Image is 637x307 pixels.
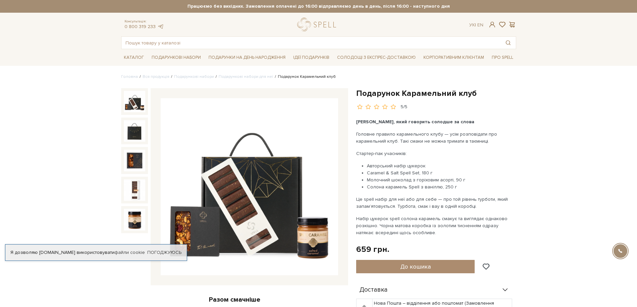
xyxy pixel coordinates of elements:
button: До кошика [356,260,475,273]
div: 659 грн. [356,244,389,255]
a: telegram [157,24,164,29]
h1: Подарунок Карамельний клуб [356,88,516,99]
div: 5/5 [401,104,407,110]
a: Подарункові набори [174,74,214,79]
a: Вся продукція [143,74,169,79]
a: Корпоративним клієнтам [421,52,487,63]
b: [PERSON_NAME], який говорить солодше за слова [356,119,474,125]
img: Подарунок Карамельний клуб [124,179,145,201]
p: Головне правило карамельного клубу — усім розповідати про карамельний клуб. Такі смаки не можна т... [356,131,513,145]
div: Разом смачніше [121,295,348,304]
a: Подарункові набори для неї [219,74,273,79]
a: Подарунки на День народження [206,52,288,63]
a: Ідеї подарунків [291,52,332,63]
img: Подарунок Карамельний клуб [124,120,145,142]
span: Доставка [360,287,388,293]
li: Солона карамель Spell з ваніллю, 250 г [367,183,513,190]
a: файли cookie [114,250,145,255]
a: Про Spell [489,52,516,63]
span: До кошика [400,263,431,270]
a: Каталог [121,52,147,63]
p: Стартер-пак учасників: [356,150,513,157]
a: 0 800 319 233 [125,24,156,29]
a: Подарункові набори [149,52,204,63]
img: Подарунок Карамельний клуб [124,91,145,112]
li: Caramel & Salt Spell Set, 180 г [367,169,513,176]
p: Набір цукерок spell солона карамель смакує та виглядає однаково розкішно. Чорна матова коробка із... [356,215,513,236]
p: Це spell набір для неї або для себе — про той рівень турботи, який запам’ятовується. Турбота, сма... [356,196,513,210]
li: Подарунок Карамельний клуб [273,74,336,80]
span: Консультація: [125,19,164,24]
div: Я дозволяю [DOMAIN_NAME] використовувати [5,250,187,256]
a: Погоджуюсь [147,250,181,256]
img: Подарунок Карамельний клуб [124,150,145,171]
input: Пошук товару у каталозі [122,37,500,49]
strong: Працюємо без вихідних. Замовлення оплачені до 16:00 відправляємо день в день, після 16:00 - насту... [121,3,516,9]
a: logo [297,18,339,31]
a: En [477,22,483,28]
a: Солодощі з експрес-доставкою [334,52,418,63]
span: | [475,22,476,28]
button: Пошук товару у каталозі [500,37,516,49]
li: Молочний шоколад з горіховим асорті, 90 г [367,176,513,183]
li: Авторський набір цукерок [367,162,513,169]
div: Ук [469,22,483,28]
a: Головна [121,74,138,79]
img: Подарунок Карамельний клуб [124,209,145,230]
img: Подарунок Карамельний клуб [161,98,338,275]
